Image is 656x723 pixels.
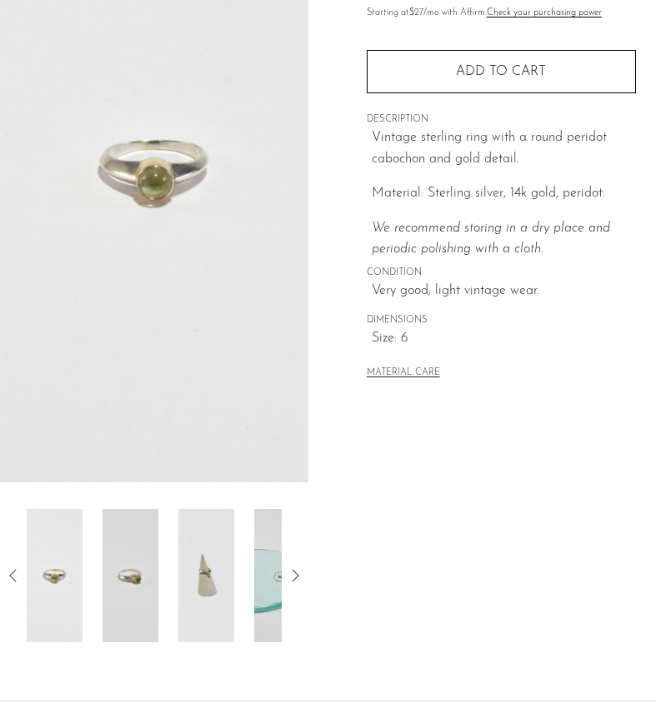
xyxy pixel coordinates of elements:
span: CONDITION [367,266,636,281]
p: Vintage sterling ring with a round peridot cabochon and gold detail. [372,127,636,170]
span: Size: 6 [372,328,636,350]
img: Two Tone Peridot Ring [178,509,234,642]
button: Add to cart [367,50,636,93]
img: Two Tone Peridot Ring [27,509,83,642]
img: Two Tone Peridot Ring [103,509,158,642]
a: Check your purchasing power - Learn more about Affirm Financing (opens in modal) [487,8,602,17]
span: Add to cart [456,65,546,78]
span: Very good; light vintage wear. [372,281,636,302]
span: $27 [409,8,423,17]
p: Material: Sterling silver, 14k gold, peridot. [372,183,636,205]
span: DIMENSIONS [367,313,636,328]
i: We recommend storing in a dry place and periodic polishing with a cloth. [372,222,610,257]
img: Two Tone Peridot Ring [254,509,310,642]
span: DESCRIPTION [367,112,636,127]
p: Starting at /mo with Affirm. [367,6,636,21]
button: MATERIAL CARE [367,367,440,380]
